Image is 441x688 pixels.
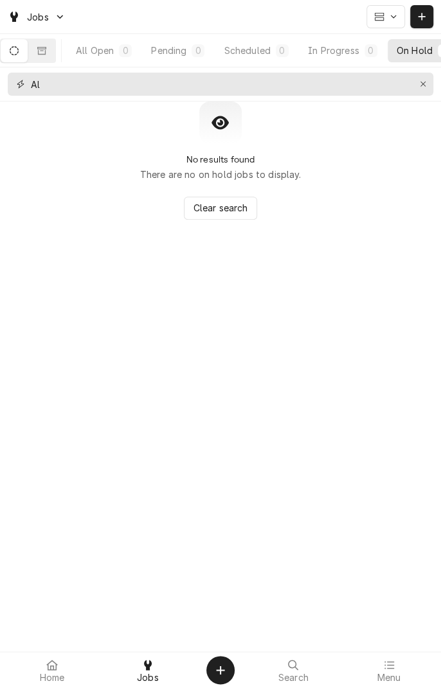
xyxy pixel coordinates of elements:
button: Create Object [206,656,235,684]
div: Scheduled [224,44,270,57]
div: 0 [122,44,129,57]
a: Menu [342,655,437,685]
div: All Open [76,44,114,57]
p: There are no on hold jobs to display. [140,168,301,181]
a: Jobs [101,655,195,685]
div: On Hold [397,44,433,57]
span: Search [278,673,309,683]
div: 0 [278,44,286,57]
div: 0 [367,44,375,57]
span: Menu [377,673,401,683]
a: Home [5,655,100,685]
span: Jobs [27,10,49,24]
div: 0 [194,44,202,57]
div: In Progress [308,44,359,57]
input: Keyword search [31,73,409,96]
button: Clear search [184,197,258,220]
span: Clear search [191,201,251,215]
h2: No results found [186,154,255,165]
span: Jobs [137,673,159,683]
div: Pending [151,44,186,57]
a: Search [246,655,341,685]
a: Go to Jobs [3,6,71,28]
button: Erase input [413,74,433,94]
span: Home [40,673,65,683]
